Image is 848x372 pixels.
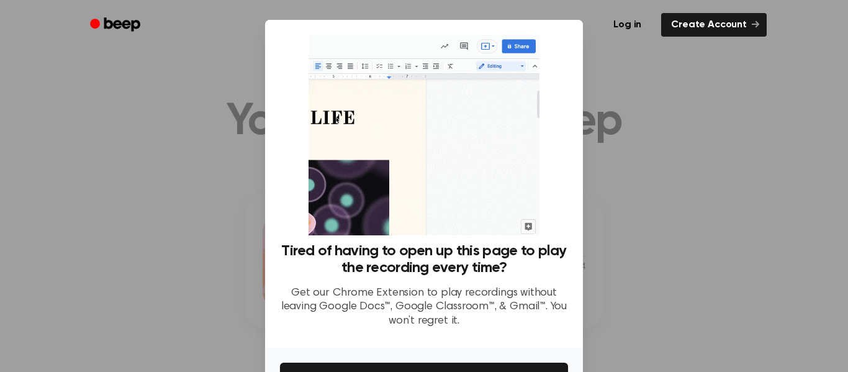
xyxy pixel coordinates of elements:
[309,35,539,235] img: Beep extension in action
[81,13,151,37] a: Beep
[661,13,767,37] a: Create Account
[280,286,568,329] p: Get our Chrome Extension to play recordings without leaving Google Docs™, Google Classroom™, & Gm...
[601,11,654,39] a: Log in
[280,243,568,276] h3: Tired of having to open up this page to play the recording every time?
